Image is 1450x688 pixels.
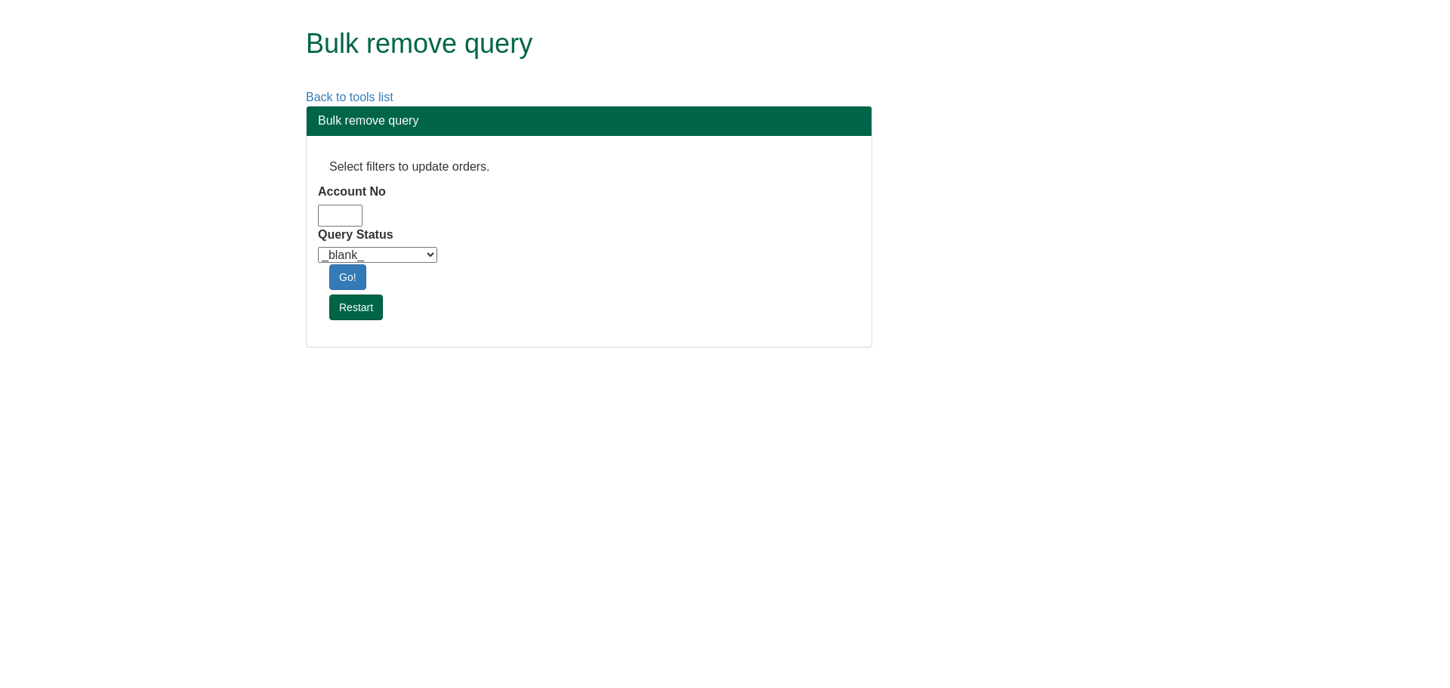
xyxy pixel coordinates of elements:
[306,29,1110,59] h1: Bulk remove query
[318,227,393,244] label: Query Status
[329,264,366,290] a: Go!
[329,295,383,320] a: Restart
[318,184,386,201] label: Account No
[318,114,860,128] h3: Bulk remove query
[306,91,393,103] a: Back to tools list
[329,159,849,176] p: Select filters to update orders.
